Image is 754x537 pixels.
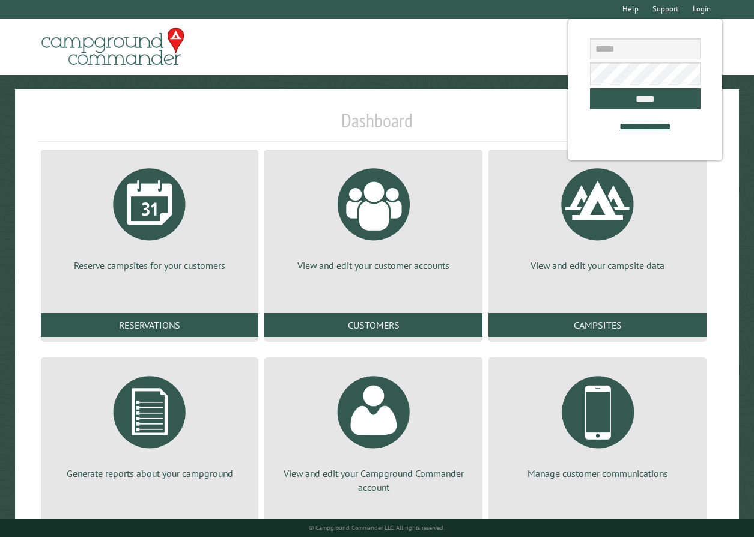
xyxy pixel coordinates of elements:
[279,467,468,494] p: View and edit your Campground Commander account
[55,259,245,272] p: Reserve campsites for your customers
[279,159,468,272] a: View and edit your customer accounts
[503,259,692,272] p: View and edit your campsite data
[55,159,245,272] a: Reserve campsites for your customers
[41,313,259,337] a: Reservations
[55,467,245,480] p: Generate reports about your campground
[38,23,188,70] img: Campground Commander
[503,467,692,480] p: Manage customer communications
[279,259,468,272] p: View and edit your customer accounts
[309,524,445,532] small: © Campground Commander LLC. All rights reserved.
[503,367,692,480] a: Manage customer communications
[38,109,717,142] h1: Dashboard
[55,367,245,480] a: Generate reports about your campground
[279,367,468,494] a: View and edit your Campground Commander account
[488,313,707,337] a: Campsites
[264,313,482,337] a: Customers
[503,159,692,272] a: View and edit your campsite data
